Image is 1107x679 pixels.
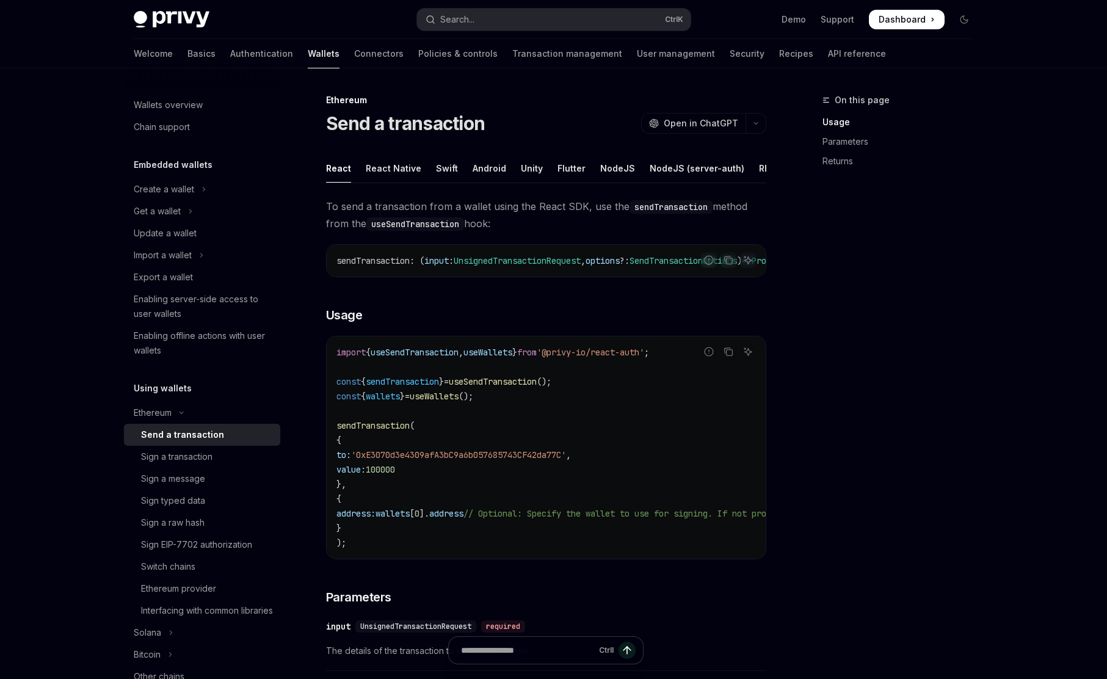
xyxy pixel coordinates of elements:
[124,222,280,244] a: Update a wallet
[620,255,630,266] span: ?:
[336,493,341,504] span: {
[360,622,471,631] span: UnsignedTransactionRequest
[134,270,193,285] div: Export a wallet
[124,622,280,644] button: Toggle Solana section
[828,39,886,68] a: API reference
[366,154,421,183] div: React Native
[835,93,890,107] span: On this page
[124,266,280,288] a: Export a wallet
[954,10,974,29] button: Toggle dark mode
[376,508,410,519] span: wallets
[641,113,746,134] button: Open in ChatGPT
[439,376,444,387] span: }
[124,244,280,266] button: Toggle Import a wallet section
[124,644,280,666] button: Toggle Bitcoin section
[779,39,813,68] a: Recipes
[557,154,586,183] div: Flutter
[124,200,280,222] button: Toggle Get a wallet section
[187,39,216,68] a: Basics
[124,556,280,578] a: Switch chains
[141,559,195,574] div: Switch chains
[134,120,190,134] div: Chain support
[124,534,280,556] a: Sign EIP-7702 authorization
[410,391,459,402] span: useWallets
[473,154,506,183] div: Android
[737,255,742,266] span: )
[521,154,543,183] div: Unity
[134,248,192,263] div: Import a wallet
[405,391,410,402] span: =
[410,508,415,519] span: [
[418,39,498,68] a: Policies & controls
[336,537,346,548] span: );
[124,94,280,116] a: Wallets overview
[141,603,273,618] div: Interfacing with common libraries
[566,449,571,460] span: ,
[134,158,212,172] h5: Embedded wallets
[665,15,683,24] span: Ctrl K
[361,391,366,402] span: {
[821,13,854,26] a: Support
[444,376,449,387] span: =
[134,98,203,112] div: Wallets overview
[354,39,404,68] a: Connectors
[134,329,273,358] div: Enabling offline actions with user wallets
[336,255,410,266] span: sendTransaction
[637,39,715,68] a: User management
[822,151,984,171] a: Returns
[134,182,194,197] div: Create a wallet
[740,252,756,268] button: Ask AI
[336,523,341,534] span: }
[537,347,644,358] span: '@privy-io/react-auth'
[134,381,192,396] h5: Using wallets
[650,154,744,183] div: NodeJS (server-auth)
[124,402,280,424] button: Toggle Ethereum section
[141,427,224,442] div: Send a transaction
[361,376,366,387] span: {
[124,600,280,622] a: Interfacing with common libraries
[424,255,449,266] span: input
[124,424,280,446] a: Send a transaction
[429,508,463,519] span: address
[517,347,537,358] span: from
[124,468,280,490] a: Sign a message
[124,178,280,200] button: Toggle Create a wallet section
[759,154,797,183] div: REST API
[351,449,566,460] span: '0xE3070d3e4309afA3bC9a6b057685743CF42da77C'
[124,578,280,600] a: Ethereum provider
[326,112,485,134] h1: Send a transaction
[141,537,252,552] div: Sign EIP-7702 authorization
[141,493,205,508] div: Sign typed data
[586,255,620,266] span: options
[879,13,926,26] span: Dashboard
[366,391,400,402] span: wallets
[644,347,649,358] span: ;
[141,471,205,486] div: Sign a message
[326,154,351,183] div: React
[336,479,346,490] span: },
[326,589,391,606] span: Parameters
[326,198,766,232] span: To send a transaction from a wallet using the React SDK, use the method from the hook:
[326,620,350,633] div: input
[630,255,737,266] span: SendTransactionOptions
[336,508,376,519] span: address:
[730,39,764,68] a: Security
[124,446,280,468] a: Sign a transaction
[134,647,161,662] div: Bitcoin
[336,347,366,358] span: import
[782,13,806,26] a: Demo
[134,11,209,28] img: dark logo
[366,347,371,358] span: {
[630,200,713,214] code: sendTransaction
[701,252,717,268] button: Report incorrect code
[134,204,181,219] div: Get a wallet
[463,508,947,519] span: // Optional: Specify the wallet to use for signing. If not provided, the first wallet will be used.
[308,39,339,68] a: Wallets
[419,508,429,519] span: ].
[459,347,463,358] span: ,
[619,642,636,659] button: Send message
[449,255,454,266] span: :
[366,217,464,231] code: useSendTransaction
[336,376,361,387] span: const
[537,376,551,387] span: ();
